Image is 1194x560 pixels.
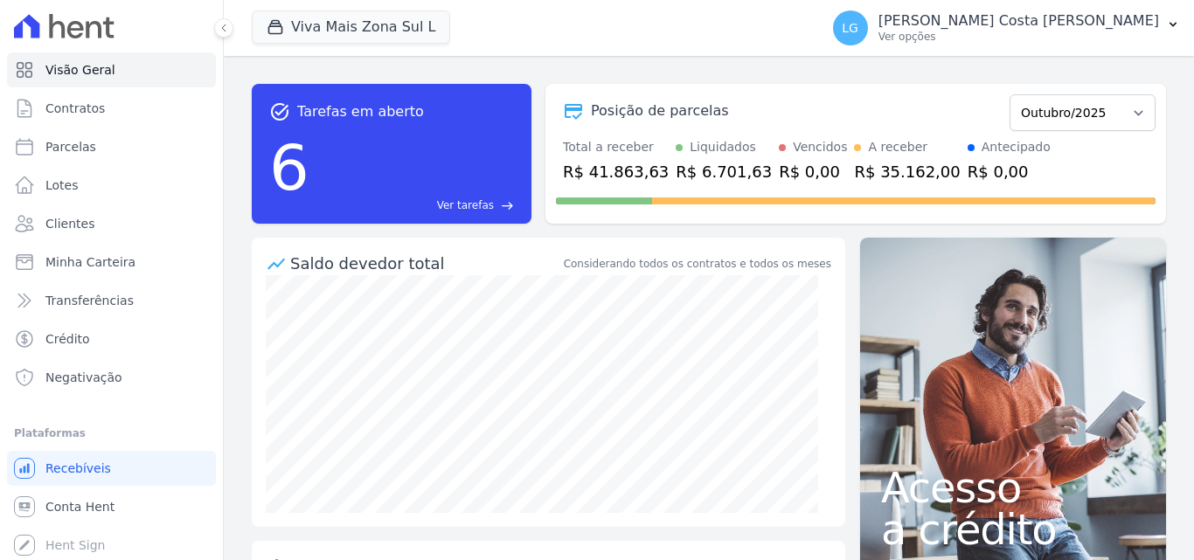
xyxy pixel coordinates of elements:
span: Ver tarefas [437,197,494,213]
div: R$ 41.863,63 [563,160,669,183]
a: Recebíveis [7,451,216,486]
a: Ver tarefas east [316,197,514,213]
a: Conta Hent [7,489,216,524]
p: [PERSON_NAME] Costa [PERSON_NAME] [878,12,1159,30]
p: Ver opções [878,30,1159,44]
span: Negativação [45,369,122,386]
span: Clientes [45,215,94,232]
div: R$ 35.162,00 [854,160,960,183]
div: Saldo devedor total [290,252,560,275]
a: Lotes [7,168,216,203]
span: Recebíveis [45,460,111,477]
span: Transferências [45,292,134,309]
span: east [501,199,514,212]
div: A receber [868,138,927,156]
span: a crédito [881,508,1145,550]
a: Visão Geral [7,52,216,87]
a: Minha Carteira [7,245,216,280]
span: Parcelas [45,138,96,156]
span: Visão Geral [45,61,115,79]
span: Lotes [45,176,79,194]
a: Crédito [7,321,216,356]
span: Acesso [881,467,1145,508]
span: Contratos [45,100,105,117]
div: Liquidados [690,138,756,156]
span: Crédito [45,330,90,348]
div: Considerando todos os contratos e todos os meses [564,256,831,272]
div: Vencidos [793,138,847,156]
div: R$ 6.701,63 [676,160,772,183]
div: Posição de parcelas [591,100,729,121]
a: Negativação [7,360,216,395]
div: Antecipado [982,138,1051,156]
span: Conta Hent [45,498,115,515]
div: R$ 0,00 [779,160,847,183]
a: Transferências [7,283,216,318]
a: Parcelas [7,129,216,164]
div: Plataformas [14,423,209,444]
a: Contratos [7,91,216,126]
span: task_alt [269,101,290,122]
div: Total a receber [563,138,669,156]
div: 6 [269,122,309,213]
span: Minha Carteira [45,253,135,271]
button: Viva Mais Zona Sul L [252,10,450,44]
div: R$ 0,00 [968,160,1051,183]
button: LG [PERSON_NAME] Costa [PERSON_NAME] Ver opções [819,3,1194,52]
span: LG [842,22,858,34]
span: Tarefas em aberto [297,101,424,122]
a: Clientes [7,206,216,241]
